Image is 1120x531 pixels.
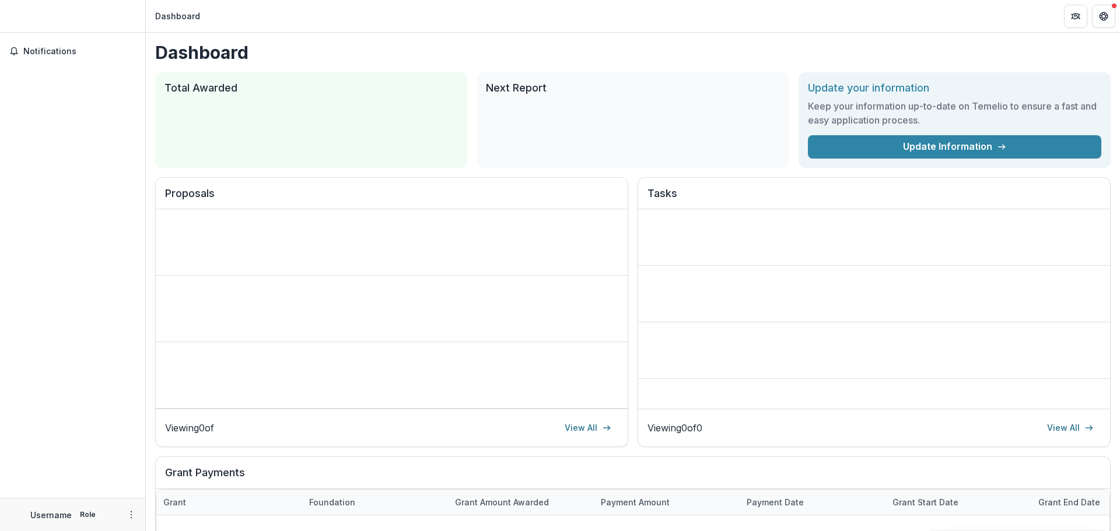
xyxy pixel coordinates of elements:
[647,187,1101,209] h2: Tasks
[165,187,618,209] h2: Proposals
[1064,5,1087,28] button: Partners
[165,421,214,435] p: Viewing 0 of
[23,47,136,57] span: Notifications
[165,466,1101,488] h2: Grant Payments
[808,82,1101,94] h2: Update your information
[164,82,458,94] h2: Total Awarded
[558,419,618,437] a: View All
[124,508,138,522] button: More
[1092,5,1115,28] button: Get Help
[647,421,702,435] p: Viewing 0 of 0
[150,8,205,24] nav: breadcrumb
[30,509,72,521] p: Username
[155,10,200,22] div: Dashboard
[808,135,1101,159] a: Update Information
[1040,419,1101,437] a: View All
[486,82,779,94] h2: Next Report
[76,509,99,520] p: Role
[155,42,1111,63] h1: Dashboard
[808,99,1101,127] h3: Keep your information up-to-date on Temelio to ensure a fast and easy application process.
[5,42,141,61] button: Notifications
